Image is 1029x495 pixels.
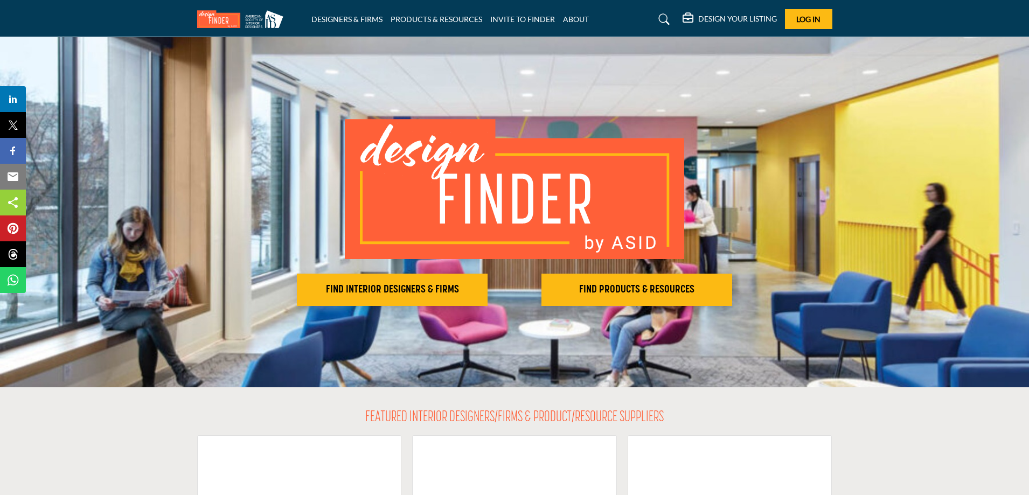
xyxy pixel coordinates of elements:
h5: DESIGN YOUR LISTING [698,14,777,24]
h2: FIND PRODUCTS & RESOURCES [545,283,729,296]
div: DESIGN YOUR LISTING [683,13,777,26]
button: FIND PRODUCTS & RESOURCES [541,274,732,306]
h2: FIND INTERIOR DESIGNERS & FIRMS [300,283,484,296]
a: DESIGNERS & FIRMS [311,15,383,24]
img: image [345,119,684,259]
span: Log In [796,15,821,24]
a: Search [648,11,677,28]
button: Log In [785,9,832,29]
a: PRODUCTS & RESOURCES [391,15,482,24]
button: FIND INTERIOR DESIGNERS & FIRMS [297,274,488,306]
a: INVITE TO FINDER [490,15,555,24]
h2: FEATURED INTERIOR DESIGNERS/FIRMS & PRODUCT/RESOURCE SUPPLIERS [365,409,664,427]
img: Site Logo [197,10,289,28]
a: ABOUT [563,15,589,24]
